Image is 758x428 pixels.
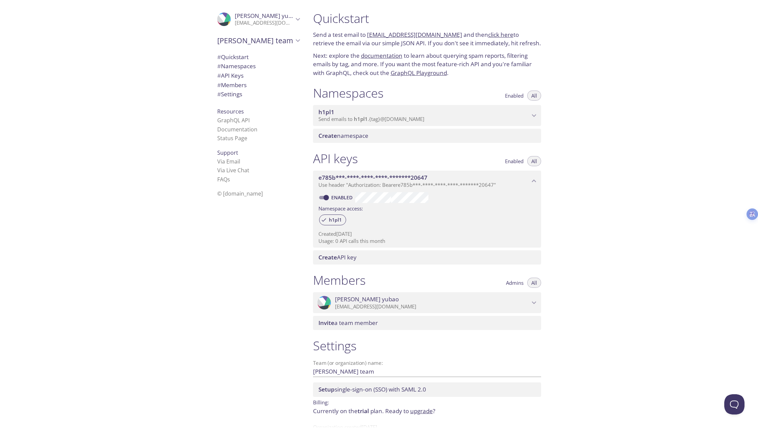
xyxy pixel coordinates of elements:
[318,203,363,213] label: Namespace access:
[313,292,541,313] div: Shen yubao
[361,52,402,59] a: documentation
[217,117,250,124] a: GraphQL API
[217,90,242,98] span: Settings
[217,190,263,197] span: © [DOMAIN_NAME]
[488,31,513,39] a: click here
[313,316,541,330] div: Invite a team member
[217,72,244,79] span: API Keys
[313,85,384,101] h1: Namespaces
[227,176,230,183] span: s
[313,407,541,416] p: Currently on the plan.
[358,407,369,415] span: trial
[313,338,541,353] h1: Settings
[367,31,462,39] a: [EMAIL_ADDRESS][DOMAIN_NAME]
[313,360,383,366] label: Team (or organization) name:
[217,126,257,133] a: Documentation
[217,81,221,89] span: #
[217,176,230,183] a: FAQ
[747,209,758,219] div: 准备翻译
[217,36,293,45] span: [PERSON_NAME] team
[325,217,346,223] span: h1pl1
[313,151,358,166] h1: API keys
[391,69,447,77] a: GraphQL Playground
[313,382,541,397] div: Setup SSO
[313,11,541,26] h1: Quickstart
[235,20,293,26] p: [EMAIL_ADDRESS][DOMAIN_NAME]
[313,129,541,143] div: Create namespace
[502,278,528,288] button: Admins
[527,278,541,288] button: All
[217,90,221,98] span: #
[313,397,541,407] p: Billing:
[212,71,305,80] div: API Keys
[217,167,249,174] a: Via Live Chat
[217,62,256,70] span: Namespaces
[501,91,528,101] button: Enabled
[335,303,530,310] p: [EMAIL_ADDRESS][DOMAIN_NAME]
[212,90,305,99] div: Team Settings
[313,105,541,126] div: h1pl1 namespace
[313,51,541,77] p: Next: explore the to learn about querying spam reports, filtering emails by tag, and more. If you...
[217,149,238,156] span: Support
[313,30,541,48] p: Send a test email to and then to retrieve the email via our simple JSON API. If you don't see it ...
[318,385,335,393] span: Setup
[217,108,244,115] span: Resources
[318,385,426,393] span: single-sign-on (SSO) with SAML 2.0
[217,158,240,165] a: Via Email
[212,80,305,90] div: Members
[318,319,378,327] span: a team member
[313,250,541,265] div: Create API Key
[501,156,528,166] button: Enabled
[724,394,745,414] iframe: Help Scout Beacon - Open
[212,32,305,49] div: Shen's team
[313,273,366,288] h1: Members
[354,116,368,122] span: h1pl1
[410,407,433,415] a: upgrade
[212,61,305,71] div: Namespaces
[385,407,435,415] span: Ready to ?
[318,253,357,261] span: API key
[319,215,346,225] div: h1pl1
[235,12,299,20] span: [PERSON_NAME] yubao
[330,194,355,201] a: Enabled
[318,132,368,140] span: namespace
[318,253,337,261] span: Create
[217,53,249,61] span: Quickstart
[217,53,221,61] span: #
[212,8,305,30] div: Shen yubao
[527,91,541,101] button: All
[217,81,247,89] span: Members
[318,319,334,327] span: Invite
[527,156,541,166] button: All
[217,62,221,70] span: #
[318,132,337,140] span: Create
[318,116,424,122] span: Send emails to . {tag} @[DOMAIN_NAME]
[212,52,305,62] div: Quickstart
[318,237,536,245] p: Usage: 0 API calls this month
[318,108,334,116] span: h1pl1
[318,230,536,237] p: Created [DATE]
[217,134,247,142] a: Status Page
[335,296,399,303] span: [PERSON_NAME] yubao
[217,72,221,79] span: #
